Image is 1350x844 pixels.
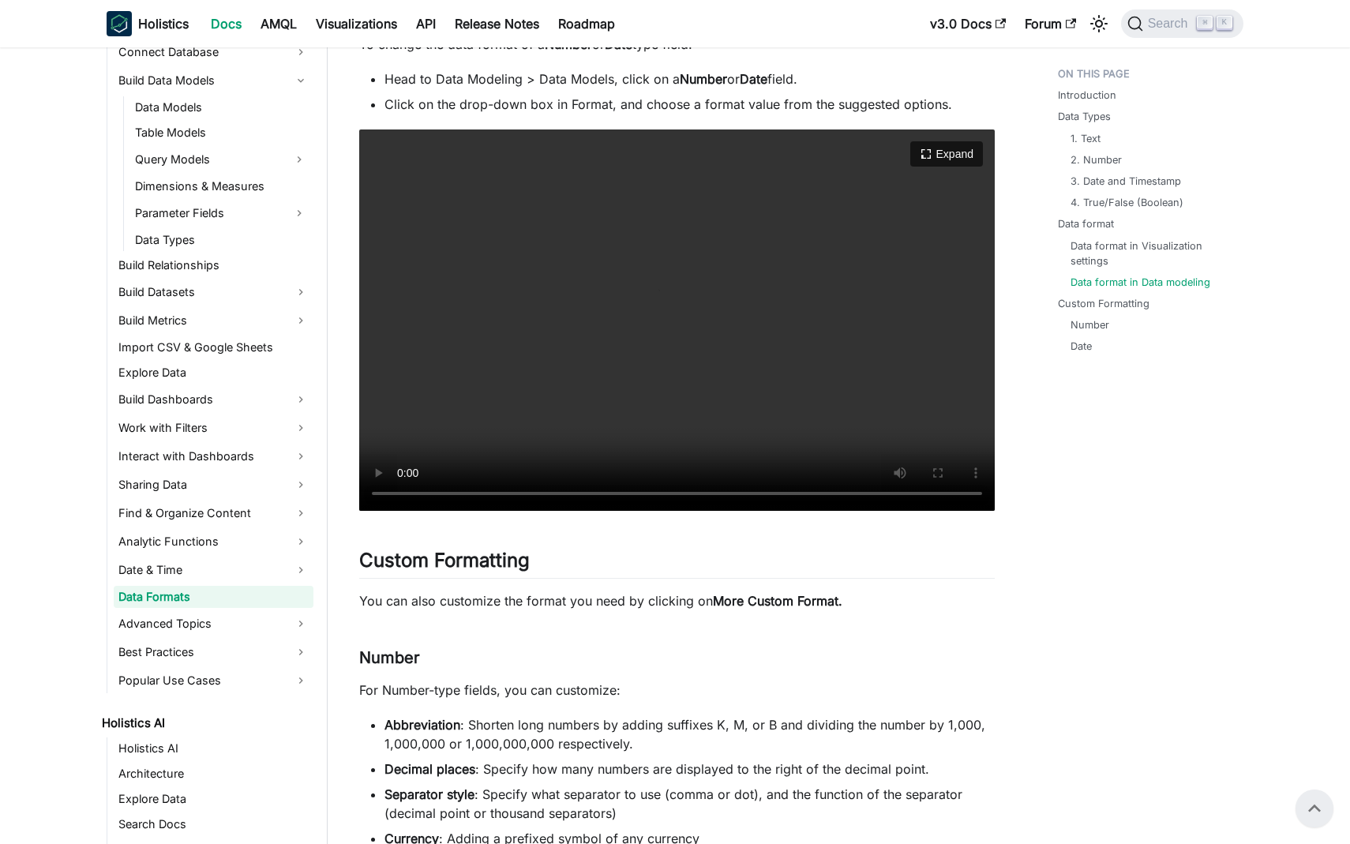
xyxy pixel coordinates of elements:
[114,254,313,276] a: Build Relationships
[1071,275,1210,290] a: Data format in Data modeling
[384,786,474,802] strong: Separator style
[1071,131,1101,146] a: 1. Text
[114,611,313,636] a: Advanced Topics
[114,415,313,441] a: Work with Filters
[91,47,328,844] nav: Docs sidebar
[114,529,313,554] a: Analytic Functions
[114,308,313,333] a: Build Metrics
[384,760,995,778] li: : Specify how many numbers are displayed to the right of the decimal point.
[130,175,313,197] a: Dimensions & Measures
[407,11,445,36] a: API
[114,362,313,384] a: Explore Data
[680,71,727,87] strong: Number
[114,39,313,65] a: Connect Database
[1015,11,1086,36] a: Forum
[285,147,313,172] button: Expand sidebar category 'Query Models'
[549,11,624,36] a: Roadmap
[359,648,995,668] h3: Number
[285,201,313,226] button: Expand sidebar category 'Parameter Fields'
[384,785,995,823] li: : Specify what separator to use (comma or dot), and the function of the separator (decimal point ...
[1086,11,1112,36] button: Switch between dark and light mode (currently light mode)
[359,591,995,610] p: You can also customize the format you need by clicking on
[114,668,313,693] a: Popular Use Cases
[1058,296,1149,311] a: Custom Formatting
[114,788,313,810] a: Explore Data
[740,71,767,87] strong: Date
[114,387,313,412] a: Build Dashboards
[1071,339,1092,354] a: Date
[1121,9,1243,38] button: Search (Command+K)
[114,640,313,665] a: Best Practices
[1071,174,1181,189] a: 3. Date and Timestamp
[921,11,1015,36] a: v3.0 Docs
[359,681,995,700] p: For Number-type fields, you can customize:
[445,11,549,36] a: Release Notes
[1071,195,1183,210] a: 4. True/False (Boolean)
[1071,238,1228,268] a: Data format in Visualization settings
[114,763,313,785] a: Architecture
[201,11,251,36] a: Docs
[114,279,313,305] a: Build Datasets
[1058,109,1111,124] a: Data Types
[114,557,313,583] a: Date & Time
[130,201,285,226] a: Parameter Fields
[384,717,460,733] strong: Abbreviation
[1143,17,1198,31] span: Search
[306,11,407,36] a: Visualizations
[1071,317,1109,332] a: Number
[138,14,189,33] b: Holistics
[384,69,995,88] li: Head to Data Modeling > Data Models, click on a or field.
[114,501,313,526] a: Find & Organize Content
[107,11,132,36] img: Holistics
[1071,152,1122,167] a: 2. Number
[713,593,842,609] strong: More Custom Format.
[130,229,313,251] a: Data Types
[114,813,313,835] a: Search Docs
[1296,790,1333,827] button: Scroll back to top
[114,336,313,358] a: Import CSV & Google Sheets
[359,129,995,511] video: Your browser does not support embedding video, but you can .
[114,586,313,608] a: Data Formats
[1217,16,1232,30] kbd: K
[910,141,983,167] button: Expand video
[114,472,313,497] a: Sharing Data
[251,11,306,36] a: AMQL
[114,68,313,93] a: Build Data Models
[359,549,995,579] h2: Custom Formatting
[130,96,313,118] a: Data Models
[114,737,313,760] a: Holistics AI
[107,11,189,36] a: HolisticsHolistics
[130,147,285,172] a: Query Models
[130,122,313,144] a: Table Models
[1058,216,1114,231] a: Data format
[97,712,313,734] a: Holistics AI
[1197,16,1213,30] kbd: ⌘
[384,715,995,753] li: : Shorten long numbers by adding suffixes K, M, or B and dividing the number by 1,000, 1,000,000 ...
[1058,88,1116,103] a: Introduction
[384,761,475,777] strong: Decimal places
[114,444,313,469] a: Interact with Dashboards
[384,95,995,114] li: Click on the drop-down box in Format, and choose a format value from the suggested options.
